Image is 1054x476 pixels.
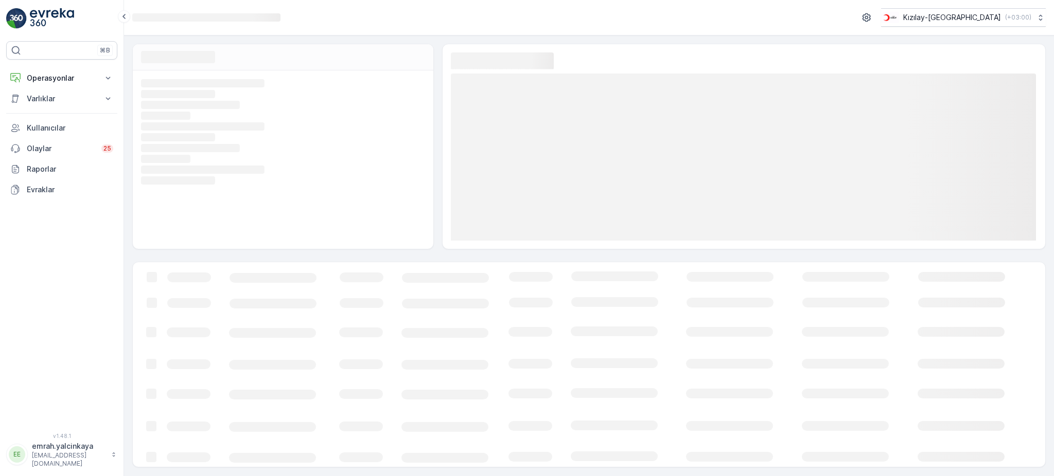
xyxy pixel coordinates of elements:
button: Kızılay-[GEOGRAPHIC_DATA](+03:00) [881,8,1046,27]
p: ⌘B [100,46,110,54]
button: Operasyonlar [6,68,117,88]
p: Operasyonlar [27,73,97,83]
a: Raporlar [6,159,117,179]
p: Kızılay-[GEOGRAPHIC_DATA] [903,12,1001,23]
a: Kullanıcılar [6,118,117,138]
button: Varlıklar [6,88,117,109]
p: 25 [103,144,111,153]
p: [EMAIL_ADDRESS][DOMAIN_NAME] [32,451,106,468]
button: EEemrah.yalcinkaya[EMAIL_ADDRESS][DOMAIN_NAME] [6,441,117,468]
p: ( +03:00 ) [1005,13,1031,22]
span: v 1.48.1 [6,433,117,439]
img: logo [6,8,27,29]
p: Kullanıcılar [27,123,113,133]
a: Olaylar25 [6,138,117,159]
img: logo_light-DOdMpM7g.png [30,8,74,29]
p: Varlıklar [27,94,97,104]
p: emrah.yalcinkaya [32,441,106,451]
p: Raporlar [27,164,113,174]
p: Evraklar [27,185,113,195]
div: EE [9,446,25,463]
img: k%C4%B1z%C4%B1lay_jywRncg.png [881,12,899,23]
p: Olaylar [27,143,95,154]
a: Evraklar [6,179,117,200]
